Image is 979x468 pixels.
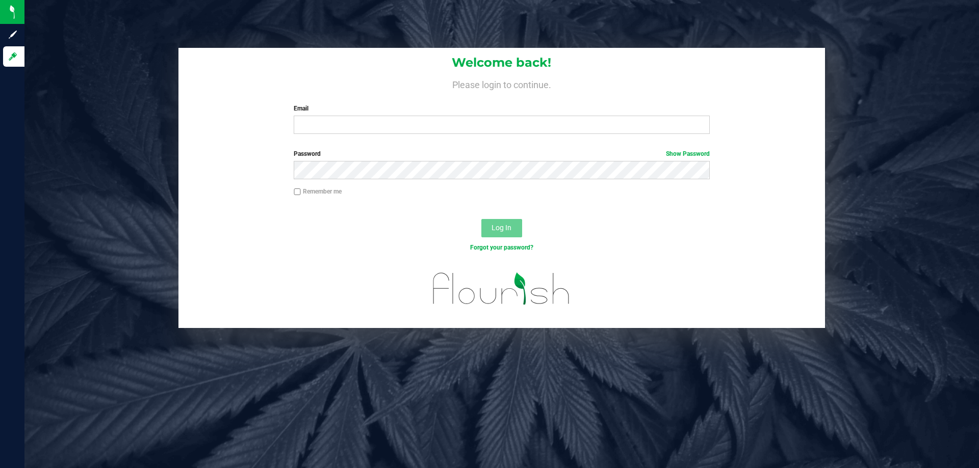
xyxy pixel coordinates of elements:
[481,219,522,237] button: Log In
[492,224,511,232] span: Log In
[666,150,710,157] a: Show Password
[8,30,18,40] inline-svg: Sign up
[294,150,321,157] span: Password
[294,188,301,196] input: Remember me
[294,187,342,196] label: Remember me
[178,77,825,90] h4: Please login to continue.
[421,263,582,315] img: flourish_logo.svg
[294,104,709,113] label: Email
[8,51,18,62] inline-svg: Log in
[178,56,825,69] h1: Welcome back!
[470,244,533,251] a: Forgot your password?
